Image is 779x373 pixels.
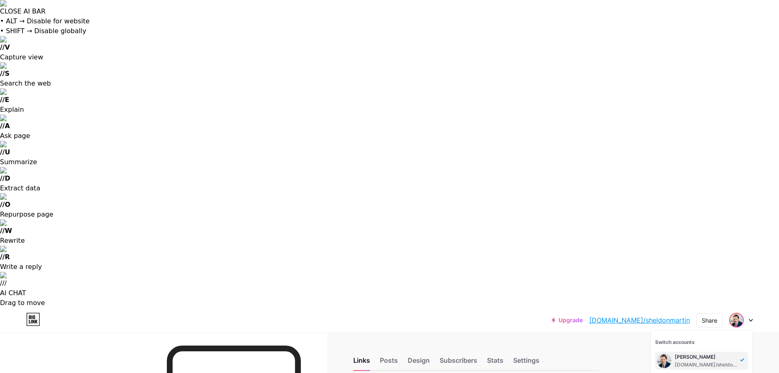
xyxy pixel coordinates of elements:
a: Upgrade [552,317,583,323]
div: Share [702,316,717,325]
div: Settings [513,355,539,370]
div: Links [353,355,370,370]
div: [PERSON_NAME] [675,354,738,360]
div: [DOMAIN_NAME]/sheldonmartin [675,362,738,368]
a: [DOMAIN_NAME]/sheldonmartin [589,315,690,325]
div: Subscribers [440,355,477,370]
div: Stats [487,355,503,370]
div: Design [408,355,430,370]
span: Switch accounts [655,339,695,345]
img: sheldonmartin [730,314,743,327]
div: Posts [380,355,398,370]
img: sheldonmartin [657,353,671,368]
